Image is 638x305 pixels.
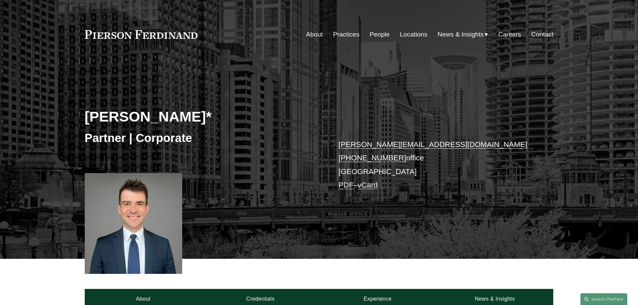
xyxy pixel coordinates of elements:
[438,28,488,41] a: folder dropdown
[438,29,484,41] span: News & Insights
[339,154,406,162] a: [PHONE_NUMBER]
[306,28,323,41] a: About
[498,28,521,41] a: Careers
[339,181,354,189] a: PDF
[370,28,390,41] a: People
[339,138,534,192] p: office [GEOGRAPHIC_DATA] –
[85,108,319,125] h2: [PERSON_NAME]*
[580,293,627,305] a: Search this site
[85,131,319,145] h3: Partner | Corporate
[333,28,359,41] a: Practices
[400,28,427,41] a: Locations
[358,181,378,189] a: vCard
[339,140,527,149] a: [PERSON_NAME][EMAIL_ADDRESS][DOMAIN_NAME]
[531,28,553,41] a: Contact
